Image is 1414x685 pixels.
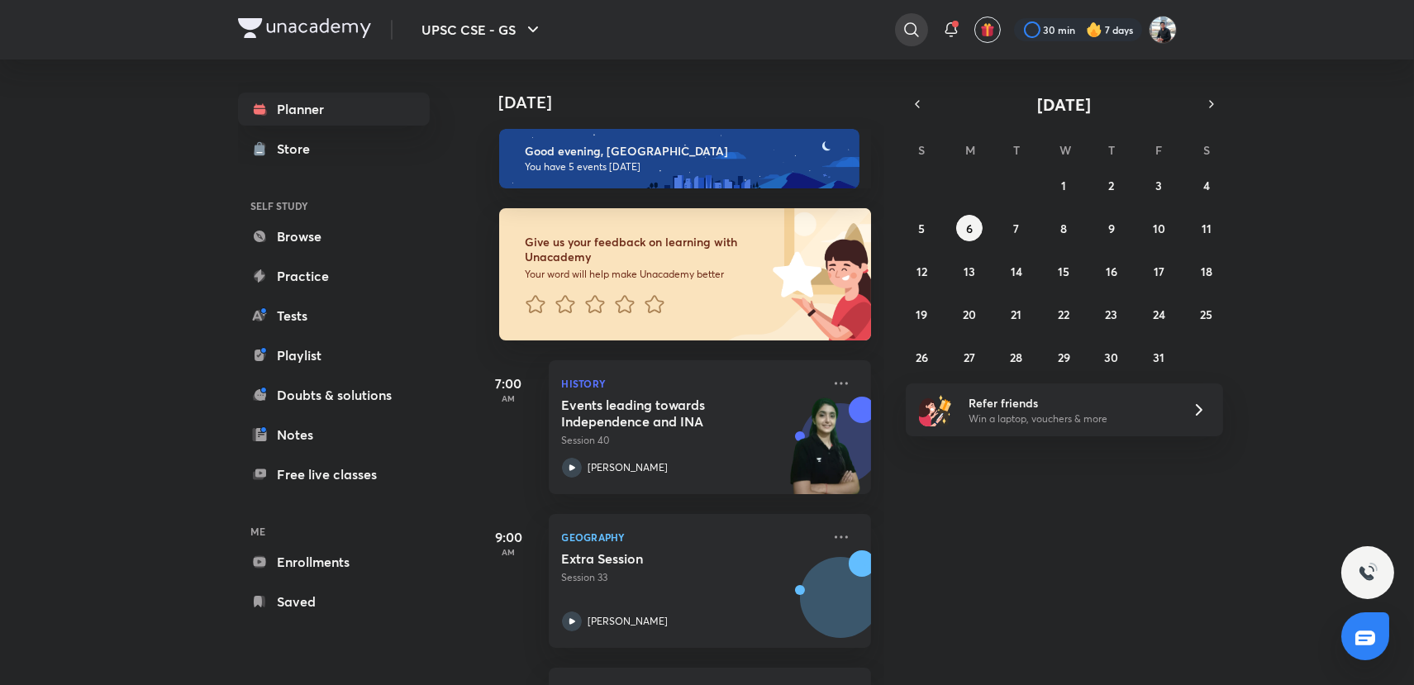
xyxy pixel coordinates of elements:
button: October 17, 2025 [1145,258,1172,284]
abbr: October 18, 2025 [1201,264,1212,279]
p: History [562,373,821,393]
button: October 8, 2025 [1050,215,1077,241]
abbr: October 12, 2025 [916,264,927,279]
abbr: October 7, 2025 [1014,221,1020,236]
img: unacademy [780,550,871,664]
abbr: Sunday [918,142,925,158]
p: Geography [562,527,821,547]
button: October 27, 2025 [956,344,983,370]
abbr: October 1, 2025 [1061,178,1066,193]
a: Company Logo [238,18,371,42]
abbr: October 4, 2025 [1203,178,1210,193]
button: October 4, 2025 [1193,172,1220,198]
abbr: October 28, 2025 [1011,350,1023,365]
button: [DATE] [929,93,1200,116]
a: Notes [238,418,430,451]
abbr: Thursday [1108,142,1115,158]
abbr: Monday [965,142,975,158]
abbr: October 27, 2025 [964,350,975,365]
button: October 3, 2025 [1145,172,1172,198]
h5: 7:00 [476,373,542,393]
button: October 10, 2025 [1145,215,1172,241]
button: October 26, 2025 [908,344,935,370]
abbr: October 14, 2025 [1011,264,1022,279]
img: Company Logo [238,18,371,38]
a: Tests [238,299,430,332]
abbr: Tuesday [1013,142,1020,158]
h6: SELF STUDY [238,192,430,220]
button: October 21, 2025 [1003,301,1030,327]
button: October 13, 2025 [956,258,983,284]
a: Saved [238,585,430,618]
abbr: October 8, 2025 [1060,221,1067,236]
abbr: Saturday [1203,142,1210,158]
abbr: October 21, 2025 [1012,307,1022,322]
abbr: October 15, 2025 [1058,264,1069,279]
h5: 9:00 [476,527,542,547]
abbr: October 2, 2025 [1108,178,1114,193]
abbr: October 13, 2025 [964,264,975,279]
p: Session 33 [562,570,821,585]
abbr: October 3, 2025 [1155,178,1162,193]
abbr: October 26, 2025 [916,350,928,365]
abbr: October 5, 2025 [918,221,925,236]
p: Your word will help make Unacademy better [526,268,767,281]
button: October 18, 2025 [1193,258,1220,284]
button: October 29, 2025 [1050,344,1077,370]
img: feedback_image [717,208,871,340]
abbr: October 31, 2025 [1153,350,1164,365]
a: Free live classes [238,458,430,491]
p: AM [476,547,542,557]
img: avatar [980,22,995,37]
img: ttu [1358,563,1378,583]
button: October 24, 2025 [1145,301,1172,327]
abbr: October 16, 2025 [1106,264,1117,279]
button: October 22, 2025 [1050,301,1077,327]
img: referral [919,393,952,426]
button: October 14, 2025 [1003,258,1030,284]
p: AM [476,393,542,403]
img: RS PM [1149,16,1177,44]
button: UPSC CSE - GS [412,13,553,46]
p: [PERSON_NAME] [588,614,669,629]
button: October 15, 2025 [1050,258,1077,284]
p: Win a laptop, vouchers & more [969,411,1172,426]
button: October 31, 2025 [1145,344,1172,370]
a: Practice [238,259,430,293]
p: [PERSON_NAME] [588,460,669,475]
button: October 12, 2025 [908,258,935,284]
button: October 1, 2025 [1050,172,1077,198]
p: You have 5 events [DATE] [526,160,845,174]
img: unacademy [780,397,871,511]
abbr: October 29, 2025 [1058,350,1070,365]
abbr: October 9, 2025 [1108,221,1115,236]
button: October 25, 2025 [1193,301,1220,327]
abbr: October 17, 2025 [1154,264,1164,279]
abbr: October 11, 2025 [1202,221,1212,236]
img: streak [1086,21,1102,38]
button: October 23, 2025 [1098,301,1125,327]
h6: Give us your feedback on learning with Unacademy [526,235,767,264]
h4: [DATE] [499,93,888,112]
button: October 16, 2025 [1098,258,1125,284]
abbr: October 25, 2025 [1200,307,1212,322]
button: October 2, 2025 [1098,172,1125,198]
button: October 28, 2025 [1003,344,1030,370]
abbr: Friday [1155,142,1162,158]
abbr: October 20, 2025 [963,307,976,322]
abbr: October 30, 2025 [1104,350,1118,365]
a: Browse [238,220,430,253]
h5: Events leading towards Independence and INA [562,397,768,430]
abbr: October 6, 2025 [966,221,973,236]
h6: ME [238,517,430,545]
h5: Extra Session [562,550,768,567]
a: Planner [238,93,430,126]
abbr: October 19, 2025 [916,307,927,322]
abbr: October 24, 2025 [1153,307,1165,322]
button: October 11, 2025 [1193,215,1220,241]
button: October 20, 2025 [956,301,983,327]
a: Playlist [238,339,430,372]
span: [DATE] [1037,93,1091,116]
img: evening [499,129,859,188]
button: October 7, 2025 [1003,215,1030,241]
